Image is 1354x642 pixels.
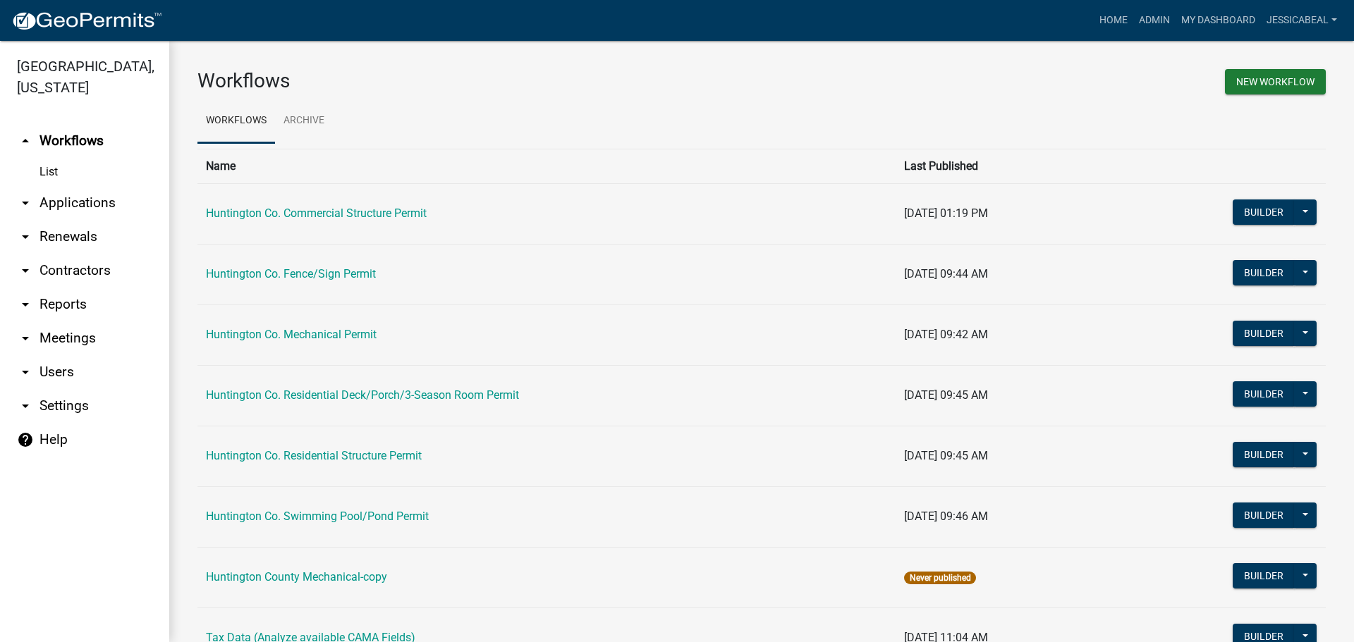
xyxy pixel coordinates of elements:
[17,228,34,245] i: arrow_drop_down
[1225,69,1326,94] button: New Workflow
[17,330,34,347] i: arrow_drop_down
[904,267,988,280] span: [DATE] 09:44 AM
[17,296,34,313] i: arrow_drop_down
[206,388,519,402] a: Huntington Co. Residential Deck/Porch/3-Season Room Permit
[17,195,34,211] i: arrow_drop_down
[206,206,427,220] a: Huntington Co. Commercial Structure Permit
[904,328,988,341] span: [DATE] 09:42 AM
[1094,7,1133,34] a: Home
[904,572,975,584] span: Never published
[206,267,376,280] a: Huntington Co. Fence/Sign Permit
[1233,260,1295,285] button: Builder
[206,510,429,523] a: Huntington Co. Swimming Pool/Pond Permit
[1176,7,1261,34] a: My Dashboard
[206,570,387,584] a: Huntington County Mechanical-copy
[197,99,275,144] a: Workflows
[1233,321,1295,346] button: Builder
[1261,7,1343,34] a: JessicaBeal
[1233,442,1295,467] button: Builder
[904,388,988,402] span: [DATE] 09:45 AM
[275,99,333,144] a: Archive
[1133,7,1176,34] a: Admin
[1233,199,1295,225] button: Builder
[904,449,988,462] span: [DATE] 09:45 AM
[17,132,34,149] i: arrow_drop_up
[197,149,896,183] th: Name
[1233,381,1295,407] button: Builder
[206,328,377,341] a: Huntington Co. Mechanical Permit
[1233,563,1295,588] button: Builder
[904,206,988,220] span: [DATE] 01:19 PM
[904,510,988,523] span: [DATE] 09:46 AM
[896,149,1109,183] th: Last Published
[1233,502,1295,528] button: Builder
[206,449,422,462] a: Huntington Co. Residential Structure Permit
[17,397,34,414] i: arrow_drop_down
[17,262,34,279] i: arrow_drop_down
[17,431,34,448] i: help
[17,364,34,381] i: arrow_drop_down
[197,69,751,93] h3: Workflows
